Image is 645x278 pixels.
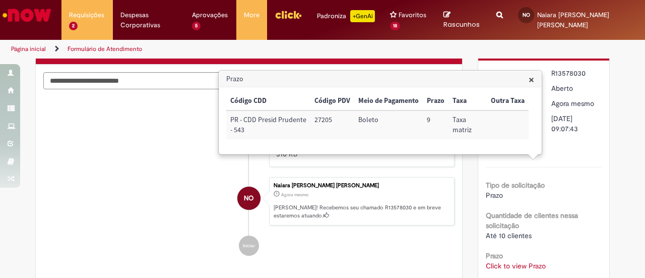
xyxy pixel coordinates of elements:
div: Padroniza [317,10,375,22]
div: [DATE] 09:07:43 [551,114,598,134]
span: Prazo [486,191,503,200]
p: +GenAi [350,10,375,22]
span: Despesas Corporativas [120,10,177,30]
span: Requisições [69,10,104,20]
span: Aprovações [192,10,228,20]
a: Click to view Prazo [486,261,546,270]
button: Adicionar anexos [441,46,455,59]
div: Naiara Aparecida Peripato Oliveira [237,187,261,210]
div: R13578030 [551,68,598,78]
th: Taxa [448,92,487,110]
time: 29/09/2025 16:07:39 [281,192,308,198]
div: Aberto [551,83,598,93]
span: × [529,73,534,86]
dt: Número [482,68,544,78]
span: Agora mesmo [551,99,594,108]
img: ServiceNow [1,5,53,25]
ul: Trilhas de página [8,40,422,59]
b: Prazo [486,251,503,260]
ul: Histórico de tíquete [43,89,455,266]
td: Outra Taxa: [487,110,529,139]
time: 29/09/2025 16:07:39 [551,99,594,108]
td: Taxa: Taxa matriz [448,110,487,139]
div: 29/09/2025 16:07:39 [551,98,598,108]
th: Código PDV [310,92,354,110]
p: [PERSON_NAME]! Recebemos seu chamado R13578030 e em breve estaremos atuando. [274,204,449,219]
a: Rascunhos [443,11,481,29]
td: Código CDD: PR - CDD Presid Prudente - 543 [226,110,310,139]
a: Página inicial [11,45,46,53]
h3: Prazo [219,71,541,87]
button: Close [529,74,534,85]
span: Naiara [PERSON_NAME] [PERSON_NAME] [537,11,609,29]
th: Meio de Pagamento [354,92,423,110]
th: Outra Taxa [487,92,529,110]
span: Favoritos [399,10,426,20]
span: 18 [390,22,400,30]
div: Naiara [PERSON_NAME] [PERSON_NAME] [274,183,449,189]
b: Quantidade de clientes nessa solicitação [486,211,578,230]
span: NO [523,12,530,18]
td: Meio de Pagamento: Boleto [354,110,423,139]
span: NO [244,186,253,210]
th: Código CDD [226,92,310,110]
span: Rascunhos [443,20,480,29]
span: 2 [69,22,78,30]
li: Naiara Aparecida Peripato Oliveira [43,177,455,226]
th: Prazo [423,92,448,110]
span: 5 [192,22,201,30]
td: Prazo: 9 [423,110,448,139]
td: Código PDV: 27205 [310,110,354,139]
a: Formulário de Atendimento [68,45,142,53]
div: Prazo [218,70,542,155]
textarea: Digite sua mensagem aqui... [43,72,397,89]
img: click_logo_yellow_360x200.png [275,7,302,22]
span: Até 10 clientes [486,231,532,240]
span: More [244,10,260,20]
span: Agora mesmo [281,192,308,198]
b: Tipo de solicitação [486,181,545,190]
